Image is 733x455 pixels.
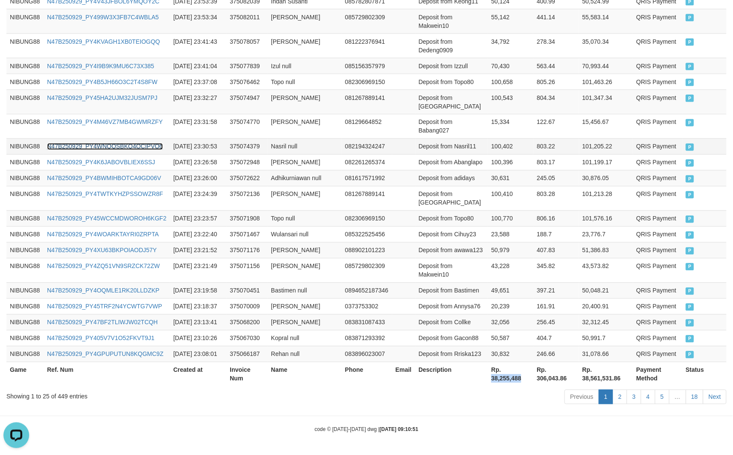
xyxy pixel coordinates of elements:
[170,186,226,211] td: [DATE] 23:24:39
[533,314,579,330] td: 256.45
[380,427,418,433] strong: [DATE] 09:10:51
[267,362,342,386] th: Name
[655,390,670,404] a: 5
[226,74,267,90] td: 375076462
[6,170,44,186] td: NIBUNG88
[488,314,533,330] td: 32,056
[6,242,44,258] td: NIBUNG88
[415,139,488,154] td: Deposit from Nasril11
[415,90,488,114] td: Deposit from [GEOGRAPHIC_DATA]
[6,114,44,139] td: NIBUNG88
[415,186,488,211] td: Deposit from [GEOGRAPHIC_DATA]
[415,9,488,33] td: Deposit from Makwein10
[47,335,155,342] a: N47B250929_PY405V7V1O52FKVT9J1
[633,9,682,33] td: QRIS Payment
[47,351,164,358] a: N47B250929_PY4GPUPUTUN8KQGMC9Z
[226,362,267,386] th: Invoice Num
[533,139,579,154] td: 803.22
[686,351,694,359] span: PAID
[415,226,488,242] td: Deposit from Cihuy23
[170,154,226,170] td: [DATE] 23:26:58
[488,154,533,170] td: 100,396
[342,90,392,114] td: 081267889141
[686,39,694,46] span: PAID
[415,58,488,74] td: Deposit from Izzull
[226,9,267,33] td: 375082011
[170,346,226,362] td: [DATE] 23:08:01
[488,211,533,226] td: 100,770
[565,390,599,404] a: Previous
[533,242,579,258] td: 407.83
[533,298,579,314] td: 161.91
[415,346,488,362] td: Deposit from Rriska123
[6,258,44,283] td: NIBUNG88
[488,283,533,298] td: 49,651
[226,283,267,298] td: 375070451
[488,346,533,362] td: 30,832
[267,74,342,90] td: Topo null
[226,170,267,186] td: 375072622
[686,160,694,167] span: PAID
[267,58,342,74] td: Izul null
[533,9,579,33] td: 441.14
[47,287,159,294] a: N47B250929_PY4OQMLE1RK20LLDZKP
[170,139,226,154] td: [DATE] 23:30:53
[488,298,533,314] td: 20,239
[579,298,633,314] td: 20,400.91
[226,298,267,314] td: 375070009
[47,78,158,85] a: N47B250929_PY4B5JH66O3C2T4S8FW
[488,258,533,283] td: 43,228
[533,226,579,242] td: 188.7
[488,362,533,386] th: Rp. 38,255,488
[267,114,342,139] td: [PERSON_NAME]
[342,58,392,74] td: 085156357979
[47,215,167,222] a: N47B250929_PY45WCCMDWOROH6KGF2
[226,90,267,114] td: 375074947
[579,58,633,74] td: 70,993.44
[415,283,488,298] td: Deposit from Bastimen
[47,263,160,270] a: N47B250929_PY4ZQ51VN9SRZCK72ZW
[47,191,163,198] a: N47B250929_PY4TWTKYHZPSSOWZR8F
[47,143,163,150] a: N47B250929_PY4WNQQSBKQ4OCIPVO6
[342,298,392,314] td: 0373753302
[47,14,159,21] a: N47B250929_PY499W3X3FB7C4WBLA5
[6,283,44,298] td: NIBUNG88
[3,3,29,29] button: Open LiveChat chat widget
[170,58,226,74] td: [DATE] 23:41:04
[579,362,633,386] th: Rp. 38,561,531.86
[579,211,633,226] td: 101,576.16
[6,346,44,362] td: NIBUNG88
[488,74,533,90] td: 100,658
[488,139,533,154] td: 100,402
[6,33,44,58] td: NIBUNG88
[686,232,694,239] span: PAID
[686,335,694,343] span: PAID
[267,242,342,258] td: [PERSON_NAME]
[686,191,694,199] span: PAID
[170,211,226,226] td: [DATE] 23:23:57
[686,63,694,70] span: PAID
[415,314,488,330] td: Deposit from Collke
[170,242,226,258] td: [DATE] 23:21:52
[633,154,682,170] td: QRIS Payment
[47,319,158,326] a: N47B250929_PY47BF2TLIWJW02TCQH
[226,242,267,258] td: 375071176
[170,33,226,58] td: [DATE] 23:41:43
[267,283,342,298] td: Bastimen null
[633,346,682,362] td: QRIS Payment
[488,90,533,114] td: 100,543
[342,330,392,346] td: 083871293392
[633,33,682,58] td: QRIS Payment
[633,258,682,283] td: QRIS Payment
[415,362,488,386] th: Description
[641,390,655,404] a: 4
[686,263,694,271] span: PAID
[342,314,392,330] td: 083831087433
[633,186,682,211] td: QRIS Payment
[579,283,633,298] td: 50,048.21
[267,258,342,283] td: [PERSON_NAME]
[533,154,579,170] td: 803.17
[686,14,694,21] span: PAID
[226,33,267,58] td: 375078057
[170,362,226,386] th: Created at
